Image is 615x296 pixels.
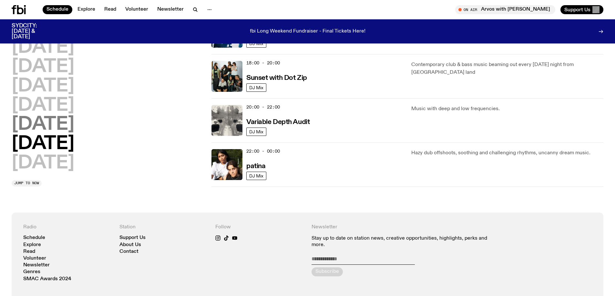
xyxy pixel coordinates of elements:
[23,235,45,240] a: Schedule
[12,116,74,134] button: [DATE]
[119,243,141,247] a: About Us
[12,58,74,76] button: [DATE]
[455,5,555,14] button: On AirArvos with [PERSON_NAME]
[211,105,242,136] img: A black and white Rorschach
[411,149,603,157] p: Hazy dub offshoots, soothing and challenging rhythms, uncanny dream music.
[246,83,266,92] a: DJ Mix
[215,224,304,230] h4: Follow
[411,105,603,113] p: Music with deep and low frequencies.
[12,97,74,115] button: [DATE]
[12,39,74,57] button: [DATE]
[312,267,343,276] button: Subscribe
[246,73,307,81] a: Sunset with Dot Zip
[119,235,146,240] a: Support Us
[249,129,263,134] span: DJ Mix
[23,277,71,282] a: SMAC Awards 2024
[23,249,35,254] a: Read
[12,154,74,172] button: [DATE]
[249,174,263,178] span: DJ Mix
[12,77,74,95] button: [DATE]
[23,270,40,274] a: Genres
[246,104,280,110] span: 20:00 - 22:00
[246,75,307,81] h3: Sunset with Dot Zip
[246,148,280,154] span: 22:00 - 00:00
[23,256,46,261] a: Volunteer
[246,162,265,170] a: patina
[12,23,53,40] h3: SYDCITY: [DATE] & [DATE]
[246,60,280,66] span: 18:00 - 20:00
[246,118,310,126] a: Variable Depth Audit
[23,243,41,247] a: Explore
[250,29,365,34] p: fbi Long Weekend Fundraiser - Final Tickets Here!
[23,224,112,230] h4: Radio
[12,135,74,153] button: [DATE]
[246,163,265,170] h3: patina
[23,263,50,268] a: Newsletter
[12,180,42,186] button: Jump to now
[246,172,266,180] a: DJ Mix
[74,5,99,14] a: Explore
[43,5,72,14] a: Schedule
[246,119,310,126] h3: Variable Depth Audit
[312,235,496,248] p: Stay up to date on station news, creative opportunities, highlights, perks and more.
[153,5,188,14] a: Newsletter
[121,5,152,14] a: Volunteer
[564,7,590,13] span: Support Us
[249,85,263,90] span: DJ Mix
[246,128,266,136] a: DJ Mix
[100,5,120,14] a: Read
[312,224,496,230] h4: Newsletter
[411,61,603,76] p: Contemporary club & bass music beaming out every [DATE] night from [GEOGRAPHIC_DATA] land
[119,224,208,230] h4: Station
[14,181,39,185] span: Jump to now
[119,249,138,254] a: Contact
[560,5,603,14] button: Support Us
